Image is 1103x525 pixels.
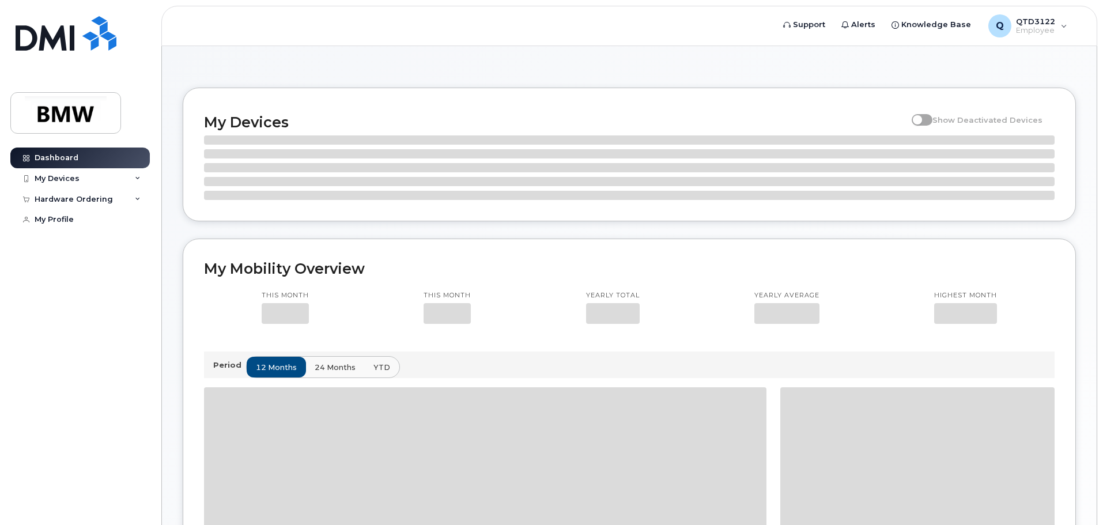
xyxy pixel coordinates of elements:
input: Show Deactivated Devices [912,109,921,118]
span: 24 months [315,362,356,373]
p: Highest month [934,291,997,300]
h2: My Devices [204,114,906,131]
p: Yearly average [754,291,819,300]
p: This month [262,291,309,300]
p: Yearly total [586,291,640,300]
span: YTD [373,362,390,373]
p: This month [424,291,471,300]
span: Show Deactivated Devices [932,115,1042,124]
h2: My Mobility Overview [204,260,1055,277]
p: Period [213,360,246,371]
